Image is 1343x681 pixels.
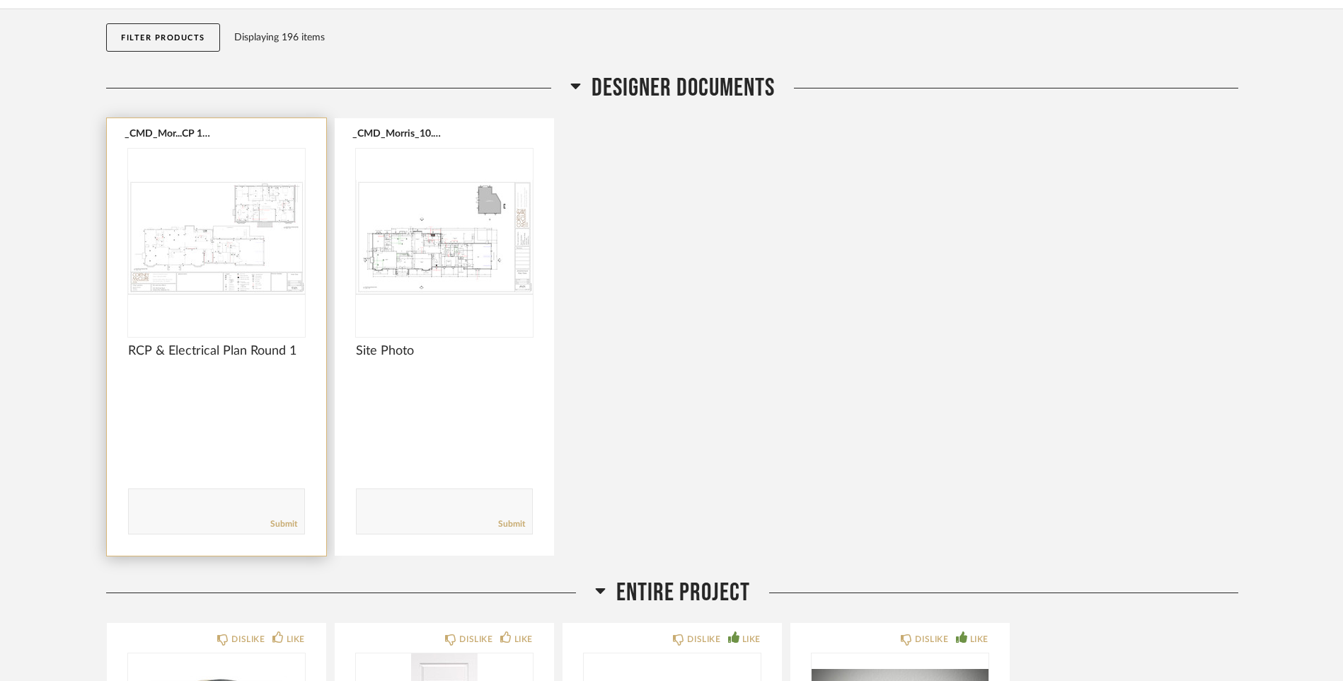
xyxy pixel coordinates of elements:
div: 0 [128,149,305,326]
div: DISLIKE [231,632,265,646]
a: Submit [270,518,297,530]
img: undefined [128,149,305,326]
span: RCP & Electrical Plan Round 1 [128,343,305,359]
span: Site Photo [356,343,533,359]
div: DISLIKE [459,632,492,646]
button: Filter Products [106,23,220,52]
span: Entire Project [616,578,750,608]
button: _CMD_Mor...CP 11.18.pdf [125,127,213,139]
img: undefined [356,149,533,326]
div: Displaying 196 items [234,30,1232,45]
button: _CMD_Morris_10.3.pdf [352,127,441,139]
a: Submit [498,518,525,530]
div: DISLIKE [915,632,948,646]
div: 0 [356,149,533,326]
div: LIKE [742,632,761,646]
div: LIKE [514,632,533,646]
div: DISLIKE [687,632,720,646]
span: Designer Documents [592,73,775,103]
div: LIKE [287,632,305,646]
div: LIKE [970,632,988,646]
